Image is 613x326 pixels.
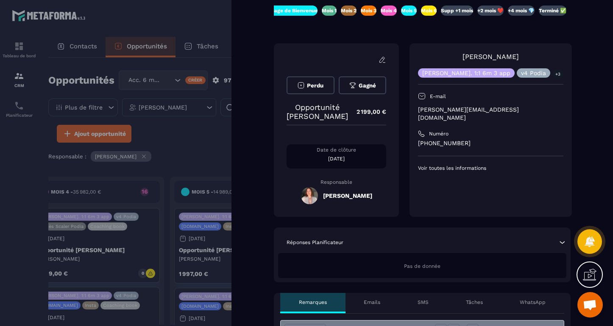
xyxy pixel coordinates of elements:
p: Voir toutes les informations [418,165,563,171]
p: v4 Podia [521,70,546,76]
p: WhatsApp [520,299,546,306]
p: Réponses Planificateur [287,239,343,246]
span: Pas de donnée [404,263,440,269]
p: Remarques [299,299,327,306]
p: [PERSON_NAME][EMAIL_ADDRESS][DOMAIN_NAME] [418,106,563,122]
div: Ouvrir le chat [577,292,603,318]
button: Perdu [287,76,334,94]
p: SMS [418,299,429,306]
p: [PERSON_NAME]. 1:1 6m 3 app [422,70,510,76]
p: Tâches [466,299,483,306]
p: Responsable [287,179,386,185]
a: [PERSON_NAME] [463,53,519,61]
p: [DATE] [287,155,386,162]
p: [PHONE_NUMBER] [418,139,563,147]
p: 2 199,00 € [348,104,386,120]
span: Gagné [359,82,376,89]
p: Numéro [429,130,449,137]
p: E-mail [430,93,446,100]
p: Opportunité [PERSON_NAME] [287,103,348,121]
p: +3 [552,70,563,79]
p: Emails [364,299,380,306]
p: Date de clôture [287,146,386,153]
span: Perdu [307,82,323,89]
h5: [PERSON_NAME] [323,192,372,199]
button: Gagné [339,76,387,94]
